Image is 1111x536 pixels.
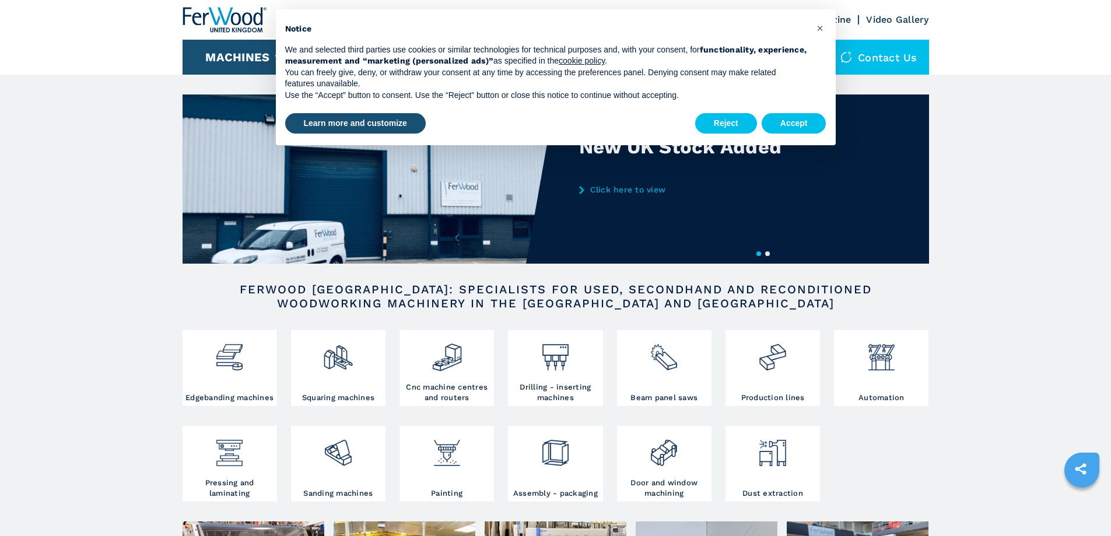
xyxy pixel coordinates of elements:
[816,21,823,35] span: ×
[399,330,494,406] a: Cnc machine centres and routers
[183,426,277,502] a: Pressing and laminating
[840,51,852,63] img: Contact us
[1061,484,1102,527] iframe: Chat
[756,251,761,256] button: 1
[402,382,491,403] h3: Cnc machine centres and routers
[183,330,277,406] a: Edgebanding machines
[559,56,605,65] a: cookie policy
[617,330,712,406] a: Beam panel saws
[1066,454,1095,484] a: sharethis
[726,330,820,406] a: Production lines
[811,19,830,37] button: Close this notice
[757,333,788,373] img: linee_di_produzione_2.png
[399,426,494,502] a: Painting
[742,488,803,499] h3: Dust extraction
[183,7,267,33] img: Ferwood
[834,330,928,406] a: Automation
[285,23,808,35] h2: Notice
[649,333,679,373] img: sezionatrici_2.png
[214,333,245,373] img: bordatrici_1.png
[762,113,826,134] button: Accept
[205,50,269,64] button: Machines
[741,393,805,403] h3: Production lines
[185,478,274,499] h3: Pressing and laminating
[695,113,757,134] button: Reject
[285,113,426,134] button: Learn more and customize
[285,67,808,90] p: You can freely give, deny, or withdraw your consent at any time by accessing the preferences pane...
[858,393,905,403] h3: Automation
[432,429,462,468] img: verniciatura_1.png
[726,426,820,502] a: Dust extraction
[291,330,385,406] a: Squaring machines
[285,90,808,101] p: Use the “Accept” button to consent. Use the “Reject” button or close this notice to continue with...
[508,330,602,406] a: Drilling - inserting machines
[579,185,808,194] a: Click here to view
[302,393,374,403] h3: Squaring machines
[765,251,770,256] button: 2
[431,488,462,499] h3: Painting
[866,333,897,373] img: automazione.png
[291,426,385,502] a: Sanding machines
[617,426,712,502] a: Door and window machining
[866,14,928,25] a: Video Gallery
[620,478,709,499] h3: Door and window machining
[220,282,892,310] h2: FERWOOD [GEOGRAPHIC_DATA]: SPECIALISTS FOR USED, SECONDHAND AND RECONDITIONED WOODWORKING MACHINE...
[185,393,274,403] h3: Edgebanding machines
[323,333,353,373] img: squadratrici_2.png
[511,382,600,403] h3: Drilling - inserting machines
[285,45,807,66] strong: functionality, experience, measurement and “marketing (personalized ads)”
[303,488,373,499] h3: Sanding machines
[323,429,353,468] img: levigatrici_2.png
[540,429,571,468] img: montaggio_imballaggio_2.png
[829,40,929,75] div: Contact us
[183,94,556,264] img: New UK Stock Added
[540,333,571,373] img: foratrici_inseritrici_2.png
[214,429,245,468] img: pressa-strettoia.png
[649,429,679,468] img: lavorazione_porte_finestre_2.png
[285,44,808,67] p: We and selected third parties use cookies or similar technologies for technical purposes and, wit...
[630,393,698,403] h3: Beam panel saws
[513,488,598,499] h3: Assembly - packaging
[508,426,602,502] a: Assembly - packaging
[757,429,788,468] img: aspirazione_1.png
[432,333,462,373] img: centro_di_lavoro_cnc_2.png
